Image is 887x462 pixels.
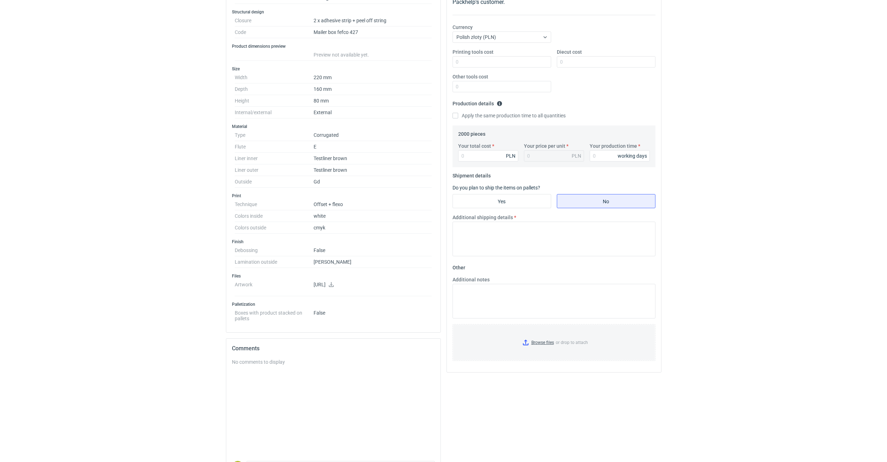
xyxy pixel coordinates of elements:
[235,141,314,153] dt: Flute
[314,222,432,234] dd: cmyk
[232,43,435,49] h3: Product dimensions preview
[458,150,518,162] input: 0
[314,210,432,222] dd: white
[232,273,435,279] h3: Files
[453,73,488,80] label: Other tools cost
[524,142,565,150] label: Your price per unit
[453,81,551,92] input: 0
[235,199,314,210] dt: Technique
[232,66,435,72] h3: Size
[453,324,655,361] label: or drop to attach
[590,150,650,162] input: 0
[590,142,637,150] label: Your production time
[235,95,314,107] dt: Height
[453,98,502,106] legend: Production details
[314,141,432,153] dd: E
[235,176,314,188] dt: Outside
[235,27,314,38] dt: Code
[458,128,485,137] legend: 2000 pieces
[232,358,435,365] div: No comments to display
[453,48,494,55] label: Printing tools cost
[235,164,314,176] dt: Liner outer
[314,282,432,288] p: [URL]
[314,27,432,38] dd: Mailer box fefco 427
[572,152,581,159] div: PLN
[314,15,432,27] dd: 2 x adhesive strip + peel off string
[314,129,432,141] dd: Corrugated
[314,199,432,210] dd: Offset + flexo
[232,302,435,307] h3: Palletization
[557,194,655,208] label: No
[314,72,432,83] dd: 220 mm
[235,107,314,118] dt: Internal/external
[235,83,314,95] dt: Depth
[453,185,540,191] label: Do you plan to ship the items on pallets?
[506,152,515,159] div: PLN
[314,164,432,176] dd: Testliner brown
[314,176,432,188] dd: Gd
[314,256,432,268] dd: [PERSON_NAME]
[456,34,496,40] span: Polish złoty (PLN)
[314,83,432,95] dd: 160 mm
[557,48,582,55] label: Diecut cost
[453,262,465,270] legend: Other
[314,307,432,321] dd: False
[618,152,647,159] div: working days
[314,95,432,107] dd: 80 mm
[235,153,314,164] dt: Liner inner
[453,170,491,179] legend: Shipment details
[557,56,655,68] input: 0
[314,245,432,256] dd: False
[453,112,566,119] label: Apply the same production time to all quantities
[232,124,435,129] h3: Material
[235,222,314,234] dt: Colors outside
[235,307,314,321] dt: Boxes with product stacked on pallets
[235,15,314,27] dt: Closure
[232,193,435,199] h3: Print
[314,153,432,164] dd: Testliner brown
[314,52,369,58] span: Preview not available yet.
[453,276,490,283] label: Additional notes
[453,214,513,221] label: Additional shipping details
[235,210,314,222] dt: Colors inside
[314,107,432,118] dd: External
[232,344,435,353] h2: Comments
[235,72,314,83] dt: Width
[453,194,551,208] label: Yes
[235,256,314,268] dt: Lamination outside
[232,239,435,245] h3: Finish
[235,245,314,256] dt: Debossing
[235,279,314,296] dt: Artwork
[235,129,314,141] dt: Type
[453,24,473,31] label: Currency
[453,56,551,68] input: 0
[232,9,435,15] h3: Structural design
[458,142,491,150] label: Your total cost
